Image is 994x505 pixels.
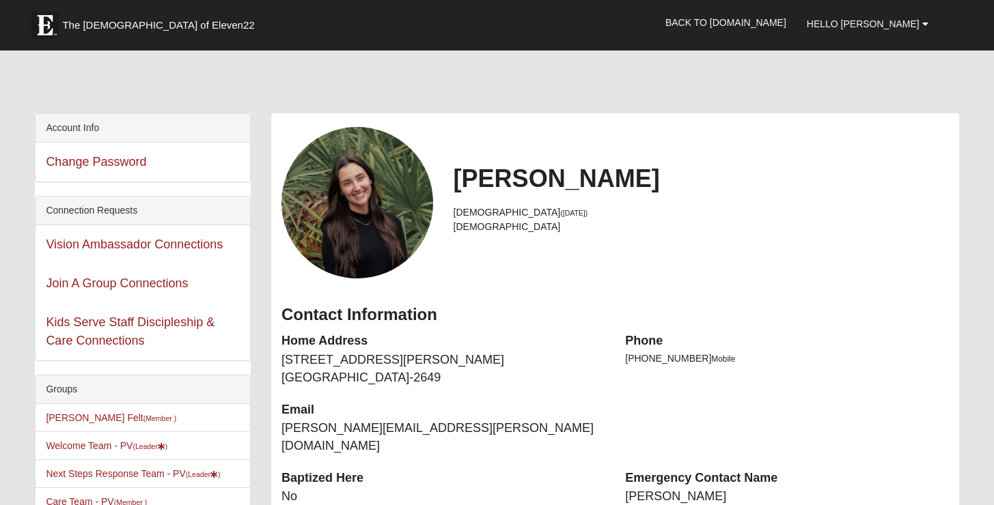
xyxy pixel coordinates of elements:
[797,7,939,41] a: Hello [PERSON_NAME]
[62,18,254,32] span: The [DEMOGRAPHIC_DATA] of Eleven22
[186,470,221,478] small: (Leader )
[133,442,167,450] small: (Leader )
[36,114,250,143] div: Account Info
[46,468,220,479] a: Next Steps Response Team - PV(Leader)
[281,351,605,386] dd: [STREET_ADDRESS][PERSON_NAME] [GEOGRAPHIC_DATA]-2649
[454,164,949,193] h2: [PERSON_NAME]
[46,155,146,169] a: Change Password
[143,414,176,422] small: (Member )
[36,375,250,404] div: Groups
[46,440,167,451] a: Welcome Team - PV(Leader)
[46,276,188,290] a: Join A Group Connections
[281,401,605,419] dt: Email
[46,237,223,251] a: Vision Ambassador Connections
[625,470,948,487] dt: Emergency Contact Name
[711,354,735,364] span: Mobile
[281,332,605,350] dt: Home Address
[281,470,605,487] dt: Baptized Here
[807,18,920,29] span: Hello [PERSON_NAME]
[46,412,176,423] a: [PERSON_NAME] Felt(Member )
[454,205,949,220] li: [DEMOGRAPHIC_DATA]
[454,220,949,234] li: [DEMOGRAPHIC_DATA]
[281,420,605,454] dd: [PERSON_NAME][EMAIL_ADDRESS][PERSON_NAME][DOMAIN_NAME]
[560,209,588,217] small: ([DATE])
[625,332,948,350] dt: Phone
[281,305,949,325] h3: Contact Information
[625,351,948,366] li: [PHONE_NUMBER]
[281,127,433,278] a: View Fullsize Photo
[25,5,298,39] a: The [DEMOGRAPHIC_DATA] of Eleven22
[46,315,215,347] a: Kids Serve Staff Discipleship & Care Connections
[31,12,59,39] img: Eleven22 logo
[36,197,250,225] div: Connection Requests
[655,5,797,40] a: Back to [DOMAIN_NAME]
